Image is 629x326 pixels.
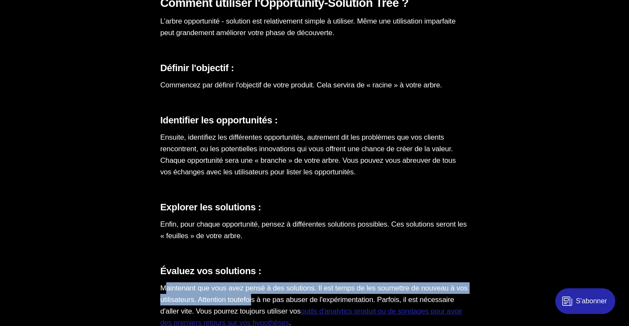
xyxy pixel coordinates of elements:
[160,132,469,178] p: Ensuite, identifiez les différentes opportunités, autrement dit les problèmes que vos clients ren...
[108,120,155,130] span: Déjà abonné ?
[160,63,469,74] h3: Définir l'objectif :
[160,15,469,39] p: L’arbre opportunité - solution est relativement simple à utiliser. Même une utilisation imparfait...
[111,97,197,115] button: S'inscrire maintenant
[76,45,232,60] h1: Commencer la conversation
[160,115,469,126] h3: Identifier les opportunités :
[548,284,629,326] iframe: portal-trigger
[160,79,469,91] p: Commencez par définir l'objectif de votre produit. Cela servira de « racine » à votre arbre.
[160,218,469,242] p: Enfin, pour chaque opportunité, pensez à différentes solutions possibles. Ces solutions seront le...
[251,4,309,15] div: 0 commentaires
[141,64,206,72] span: [PERSON_NAME]
[156,121,200,130] button: Se connecter
[160,266,469,277] h3: Évaluez vos solutions :
[160,202,469,213] h3: Explorer les solutions :
[14,63,295,85] p: Abonnez-vous gratuitement à pour commencer à commenter.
